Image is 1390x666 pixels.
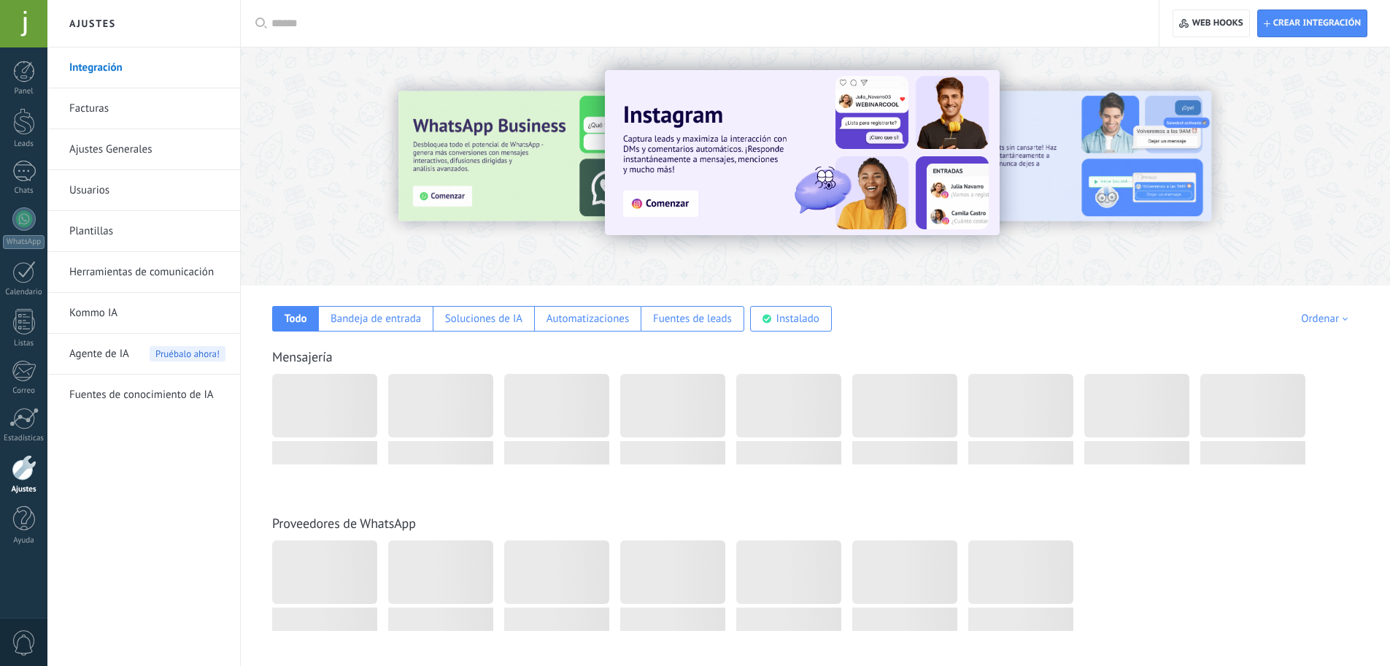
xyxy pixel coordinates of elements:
[69,293,225,334] a: Kommo IA
[69,334,225,375] a: Agente de IA Pruébalo ahora!
[47,211,240,252] li: Plantillas
[69,334,129,375] span: Agente de IA
[3,235,45,249] div: WhatsApp
[150,346,225,361] span: Pruébalo ahora!
[3,186,45,196] div: Chats
[69,47,225,88] a: Integración
[47,129,240,170] li: Ajustes Generales
[331,312,421,326] div: Bandeja de entrada
[776,312,819,326] div: Instalado
[3,87,45,96] div: Panel
[547,312,630,326] div: Automatizaciones
[3,434,45,443] div: Estadísticas
[605,70,1000,235] img: Slide 1
[69,170,225,211] a: Usuarios
[47,375,240,415] li: Fuentes de conocimiento de IA
[272,515,416,532] a: Proveedores de WhatsApp
[69,129,225,170] a: Ajustes Generales
[1301,312,1353,326] div: Ordenar
[69,252,225,293] a: Herramientas de comunicación
[900,91,1211,221] img: Slide 2
[69,211,225,252] a: Plantillas
[1273,18,1361,29] span: Crear integración
[47,334,240,375] li: Agente de IA
[47,293,240,334] li: Kommo IA
[69,88,225,129] a: Facturas
[3,139,45,149] div: Leads
[3,536,45,546] div: Ayuda
[47,170,240,211] li: Usuarios
[653,312,732,326] div: Fuentes de leads
[445,312,522,326] div: Soluciones de IA
[3,339,45,348] div: Listas
[47,47,240,88] li: Integración
[1192,18,1243,29] span: Web hooks
[69,375,225,416] a: Fuentes de conocimiento de IA
[47,88,240,129] li: Facturas
[3,288,45,297] div: Calendario
[3,386,45,396] div: Correo
[272,348,333,365] a: Mensajería
[3,485,45,494] div: Ajustes
[1257,9,1367,37] button: Crear integración
[1173,9,1249,37] button: Web hooks
[285,312,307,326] div: Todo
[398,91,709,221] img: Slide 3
[47,252,240,293] li: Herramientas de comunicación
